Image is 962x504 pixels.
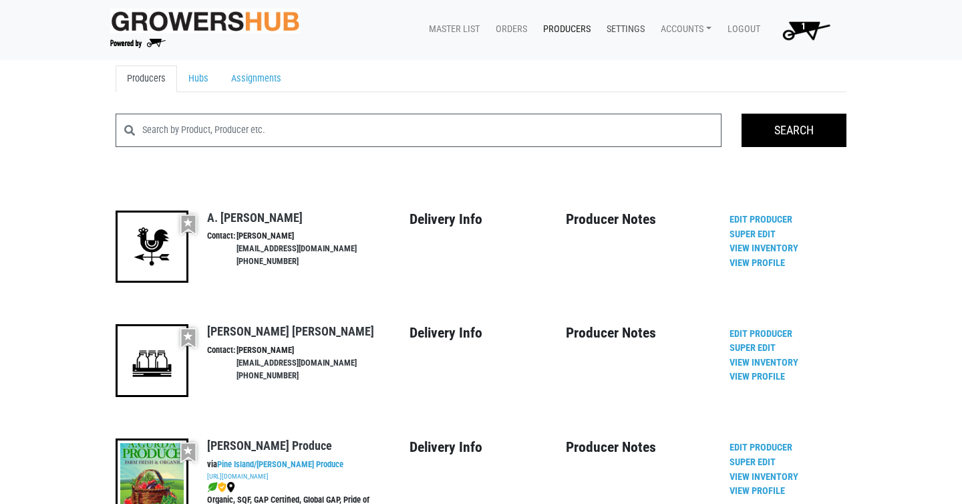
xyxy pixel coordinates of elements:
[410,211,565,228] h4: Delivery Info
[596,17,650,42] a: Settings
[730,357,798,368] a: View Inventory
[566,211,721,228] h4: Producer Notes
[116,324,188,397] img: 9-1795f383467ecc20fd8b404087e47b37.png
[177,66,220,92] a: Hubs
[742,114,846,147] input: Search
[730,371,785,382] a: View Profile
[236,230,357,243] p: [PERSON_NAME]
[717,17,766,42] a: Logout
[410,324,565,342] h4: Delivery Info
[207,324,374,338] a: [PERSON_NAME] [PERSON_NAME]
[220,66,293,92] a: Assignments
[236,358,357,368] a: [EMAIL_ADDRESS][DOMAIN_NAME]
[730,471,798,483] a: View Inventory
[110,9,300,33] img: original-fc7597fdc6adbb9d0e2ae620e786d1a2.jpg
[410,438,565,456] h4: Delivery Info
[116,211,188,283] img: 22-9b480c55cff4f9832ac5d9578bf63b94.png
[801,21,806,32] span: 1
[730,457,776,468] a: Super Edit
[110,39,166,48] img: Powered by Big Wheelbarrow
[207,211,303,225] a: A. [PERSON_NAME]
[236,256,299,266] a: [PHONE_NUMBER]
[730,214,792,225] a: Edit Producer
[116,66,177,92] a: Producers
[236,370,299,380] a: [PHONE_NUMBER]
[730,328,792,340] a: Edit Producer
[207,473,269,480] a: [URL][DOMAIN_NAME]
[207,482,218,493] img: leaf-e5c59151409436ccce96b2ca1b28e03c.png
[532,17,596,42] a: Producers
[730,485,785,497] a: View Profile
[776,17,836,43] img: Cart
[730,243,798,254] a: View Inventory
[566,324,721,342] h4: Producer Notes
[730,257,785,269] a: View Profile
[236,344,357,357] p: [PERSON_NAME]
[485,17,532,42] a: Orders
[730,229,776,240] a: Super Edit
[218,482,226,493] img: safety-e55c860ca8c00a9c171001a62a92dabd.png
[207,230,237,257] p: Contact:
[207,344,237,372] p: Contact:
[236,243,357,253] a: [EMAIL_ADDRESS][DOMAIN_NAME]
[418,17,485,42] a: Master List
[730,442,792,453] a: Edit Producer
[217,459,343,469] a: Pine Island/[PERSON_NAME] Produce
[142,114,721,147] input: Search by Product, Producer etc.
[207,438,332,453] a: [PERSON_NAME] Produce
[566,438,721,456] h4: Producer Notes
[650,17,717,42] a: Accounts
[226,482,235,493] img: map_marker-0e94453035b3232a4d21701695807de9.png
[730,342,776,354] a: Super Edit
[766,17,841,43] a: 1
